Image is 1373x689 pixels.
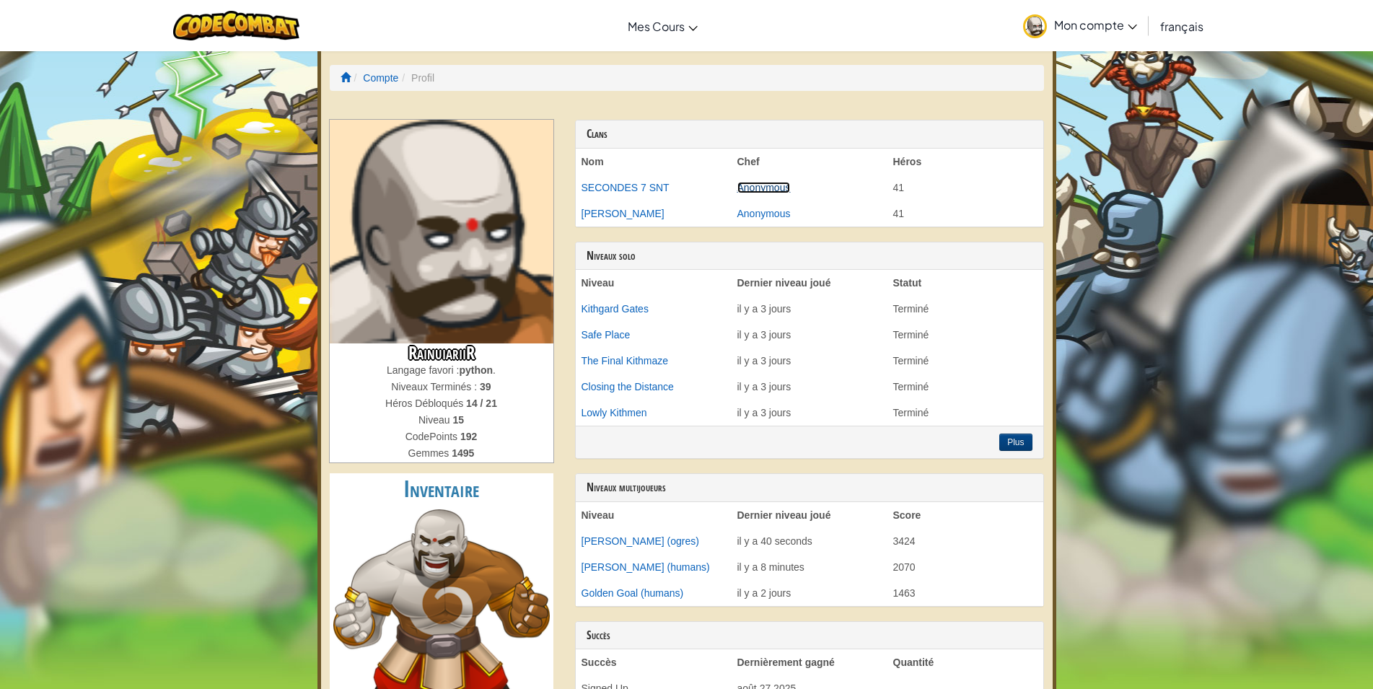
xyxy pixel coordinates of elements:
[732,502,887,528] th: Dernier niveau joué
[887,374,1043,400] td: Terminé
[582,535,699,547] a: [PERSON_NAME] (ogres)
[582,182,670,193] a: SECONDES 7 SNT
[587,128,1032,141] h3: Clans
[887,149,1043,175] th: Héros
[732,400,887,426] td: il y a 3 jours
[466,398,497,409] strong: 14 / 21
[576,502,732,528] th: Niveau
[398,71,434,85] li: Profil
[582,407,647,418] a: Lowly Kithmen
[887,270,1043,296] th: Statut
[405,431,460,442] span: CodePoints
[452,414,464,426] strong: 15
[582,587,684,599] a: Golden Goal (humans)
[387,364,459,376] span: Langage favori :
[587,629,1032,642] h3: Succès
[460,431,477,442] strong: 192
[1023,14,1047,38] img: avatar
[582,355,669,367] a: The Final Kithmaze
[480,381,491,392] strong: 39
[887,400,1043,426] td: Terminé
[732,649,887,675] th: Dernièrement gagné
[887,322,1043,348] td: Terminé
[587,481,1032,494] h3: Niveaux multijoueurs
[582,381,674,392] a: Closing the Distance
[732,528,887,554] td: il y a 40 seconds
[452,447,474,459] strong: 1495
[1054,17,1137,32] span: Mon compte
[363,72,398,84] a: Compte
[732,374,887,400] td: il y a 3 jours
[732,348,887,374] td: il y a 3 jours
[459,364,493,376] strong: python
[418,414,452,426] span: Niveau
[999,434,1032,451] button: Plus
[330,343,553,363] h3: RainuiariiR
[576,149,732,175] th: Nom
[887,528,1043,554] td: 3424
[737,208,791,219] a: Anonymous
[1153,6,1211,45] a: français
[887,201,1043,227] td: 41
[582,303,649,315] a: Kithgard Gates
[887,175,1043,201] td: 41
[732,580,887,606] td: il y a 2 jours
[587,250,1032,263] h3: Niveaux solo
[391,381,480,392] span: Niveaux Terminés :
[737,182,791,193] a: Anonymous
[173,11,299,40] img: CodeCombat logo
[887,296,1043,322] td: Terminé
[582,208,664,219] a: [PERSON_NAME]
[887,649,1043,675] th: Quantité
[732,554,887,580] td: il y a 8 minutes
[493,364,496,376] span: .
[576,270,732,296] th: Niveau
[887,348,1043,374] td: Terminé
[582,561,710,573] a: [PERSON_NAME] (humans)
[732,270,887,296] th: Dernier niveau joué
[330,473,553,506] h2: Inventaire
[1160,19,1203,34] span: français
[408,447,452,459] span: Gemmes
[732,296,887,322] td: il y a 3 jours
[576,649,732,675] th: Succès
[732,149,887,175] th: Chef
[628,19,685,34] span: Mes Cours
[1016,3,1144,48] a: Mon compte
[385,398,466,409] span: Héros Débloqués
[887,580,1043,606] td: 1463
[887,502,1043,528] th: Score
[732,322,887,348] td: il y a 3 jours
[582,329,631,341] a: Safe Place
[620,6,705,45] a: Mes Cours
[887,554,1043,580] td: 2070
